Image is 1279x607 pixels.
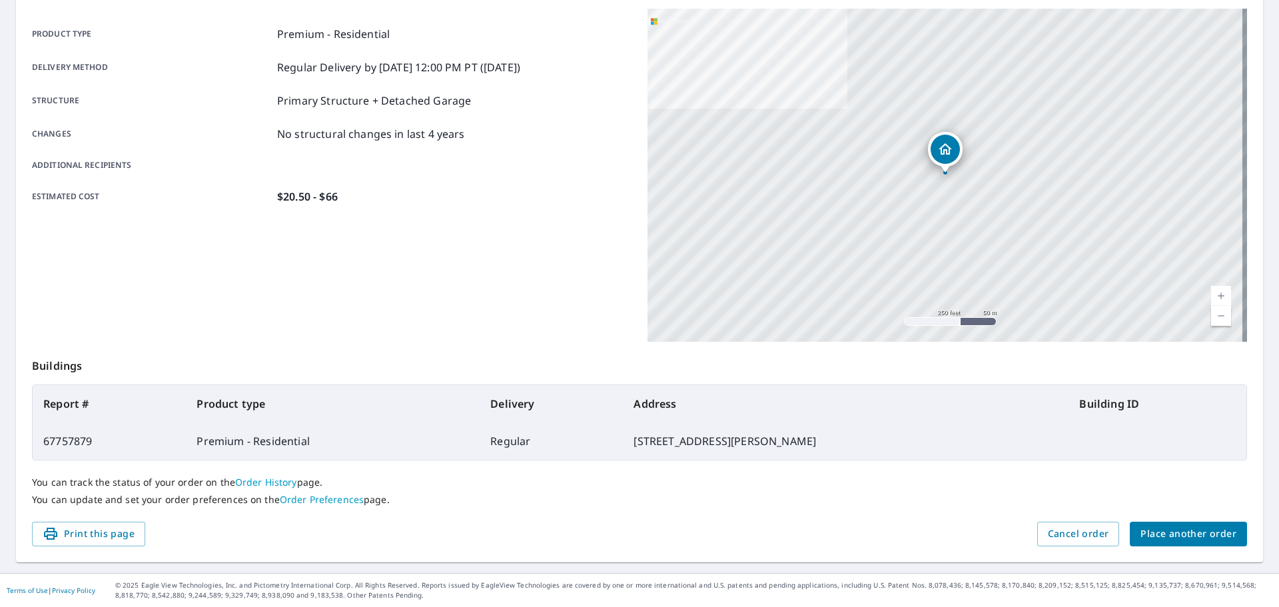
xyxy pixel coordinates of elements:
[1068,385,1246,422] th: Building ID
[277,126,465,142] p: No structural changes in last 4 years
[186,422,480,460] td: Premium - Residential
[1140,526,1236,542] span: Place another order
[277,189,338,205] p: $20.50 - $66
[43,526,135,542] span: Print this page
[480,385,623,422] th: Delivery
[1037,522,1120,546] button: Cancel order
[7,586,48,595] a: Terms of Use
[32,26,272,42] p: Product type
[52,586,95,595] a: Privacy Policy
[32,342,1247,384] p: Buildings
[1048,526,1109,542] span: Cancel order
[928,132,963,173] div: Dropped pin, building 1, Residential property, 1650 La Salle Ave Mclean, VA 22102
[115,580,1272,600] p: © 2025 Eagle View Technologies, Inc. and Pictometry International Corp. All Rights Reserved. Repo...
[32,522,145,546] button: Print this page
[7,586,95,594] p: |
[277,93,471,109] p: Primary Structure + Detached Garage
[32,476,1247,488] p: You can track the status of your order on the page.
[235,476,297,488] a: Order History
[1211,306,1231,326] a: Current Level 17, Zoom Out
[480,422,623,460] td: Regular
[32,126,272,142] p: Changes
[33,422,186,460] td: 67757879
[33,385,186,422] th: Report #
[32,189,272,205] p: Estimated cost
[1130,522,1247,546] button: Place another order
[32,93,272,109] p: Structure
[277,26,390,42] p: Premium - Residential
[1211,286,1231,306] a: Current Level 17, Zoom In
[32,159,272,171] p: Additional recipients
[32,59,272,75] p: Delivery method
[280,493,364,506] a: Order Preferences
[623,422,1068,460] td: [STREET_ADDRESS][PERSON_NAME]
[277,59,520,75] p: Regular Delivery by [DATE] 12:00 PM PT ([DATE])
[623,385,1068,422] th: Address
[32,494,1247,506] p: You can update and set your order preferences on the page.
[186,385,480,422] th: Product type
